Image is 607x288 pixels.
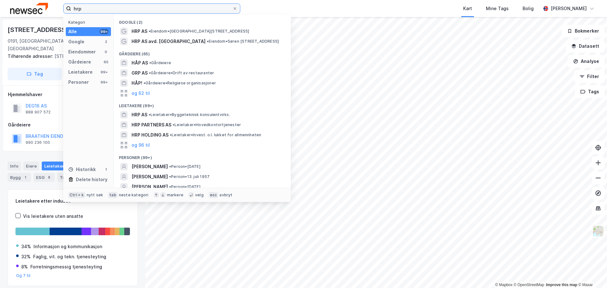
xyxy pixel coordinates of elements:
div: 99+ [100,29,108,34]
div: nytt søk [87,193,103,198]
span: HRP PARTNERS AS [132,121,171,129]
div: Leietakere [68,68,93,76]
div: markere [167,193,183,198]
div: Personer [68,78,89,86]
span: GRP AS [132,69,148,77]
iframe: Chat Widget [575,258,607,288]
span: HRP AS [132,111,147,119]
span: • [149,60,151,65]
a: Improve this map [546,283,577,287]
span: • [169,164,171,169]
div: 1 [103,167,108,172]
div: Google (2) [114,15,291,26]
div: 32% [21,253,31,260]
div: 8% [21,263,28,271]
div: Forretningsmessig tjenesteyting [30,263,102,271]
div: 2 [103,39,108,44]
div: Historikk [68,166,96,173]
button: Datasett [566,40,604,52]
span: • [169,184,171,189]
span: Eiendom • [GEOGRAPHIC_DATA][STREET_ADDRESS] [149,29,249,34]
span: • [149,70,151,75]
input: Søk på adresse, matrikkel, gårdeiere, leietakere eller personer [71,4,232,13]
div: Alle [68,28,77,35]
span: Person • 13. juli 1957 [169,174,210,179]
span: • [149,29,150,34]
span: • [149,112,150,117]
div: Bygg [8,173,31,182]
div: Eiere [23,162,39,170]
span: • [173,122,175,127]
span: HÅP AS [132,59,148,67]
div: velg [195,193,204,198]
div: Vis leietakere uten ansatte [23,212,83,220]
button: Tags [575,85,604,98]
span: Gårdeiere [149,60,171,65]
button: og 62 til [132,89,150,97]
div: Mine Tags [486,5,509,12]
span: Person • [DATE] [169,164,200,169]
span: Person • [DATE] [169,184,200,189]
span: Gårdeiere • Religiøse organisasjoner [144,81,216,86]
span: Leietaker • Invest. o.l. lukket for allmennheten [170,132,261,138]
div: Informasjon og kommunikasjon [34,243,102,250]
span: Gårdeiere • Drift av restauranter [149,70,214,76]
div: Hjemmelshaver [8,91,138,98]
span: [PERSON_NAME] [132,173,168,181]
span: Leietaker • Byggeteknisk konsulentvirks. [149,112,230,117]
img: newsec-logo.f6e21ccffca1b3a03d2d.png [10,3,48,14]
div: Gårdeiere (65) [114,46,291,58]
div: 8 [46,174,52,181]
div: Eiendommer [68,48,96,56]
span: • [169,174,171,179]
div: Kategori [68,20,111,25]
button: Bokmerker [562,25,604,37]
div: Google [68,38,84,46]
span: HÅP! [132,79,142,87]
div: Personer (99+) [114,150,291,162]
span: [PERSON_NAME] [132,163,168,170]
div: neste kategori [119,193,149,198]
div: 65 [103,59,108,64]
div: Transaksjoner [57,173,101,182]
div: Leietakere [42,162,79,170]
button: og 96 til [132,141,150,149]
div: esc [209,192,218,198]
span: Tilhørende adresser: [8,53,54,59]
button: Tag [8,68,62,80]
div: Gårdeiere [68,58,91,66]
div: 34% [21,243,31,250]
span: Eiendom • Søren [STREET_ADDRESS] [207,39,279,44]
span: • [144,81,145,85]
span: HRP AS [132,28,147,35]
button: Filter [574,70,604,83]
div: Ctrl + k [68,192,85,198]
div: [PERSON_NAME] [551,5,587,12]
div: Gårdeiere [8,121,138,129]
div: Leietakere etter industri [15,197,130,205]
a: OpenStreetMap [514,283,544,287]
div: 99+ [100,70,108,75]
div: 990 236 100 [26,140,50,145]
div: 99+ [100,80,108,85]
div: ESG [34,173,55,182]
div: avbryt [219,193,232,198]
span: Leietaker • Hovedkontortjenester [173,122,241,127]
button: Analyse [568,55,604,68]
button: Og 7 til [16,273,31,278]
div: Kart [463,5,472,12]
div: 0191, [GEOGRAPHIC_DATA], [GEOGRAPHIC_DATA] [8,37,88,52]
div: 1 [22,174,28,181]
span: [PERSON_NAME] [132,183,168,191]
div: [STREET_ADDRESS] [8,25,70,35]
div: Delete history [76,176,107,183]
div: 0 [103,49,108,54]
div: [STREET_ADDRESS] [8,52,133,60]
span: • [170,132,172,137]
div: Info [8,162,21,170]
span: HRP AS avd. [GEOGRAPHIC_DATA] [132,38,205,45]
div: Bolig [523,5,534,12]
a: Mapbox [495,283,512,287]
div: tab [108,192,118,198]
